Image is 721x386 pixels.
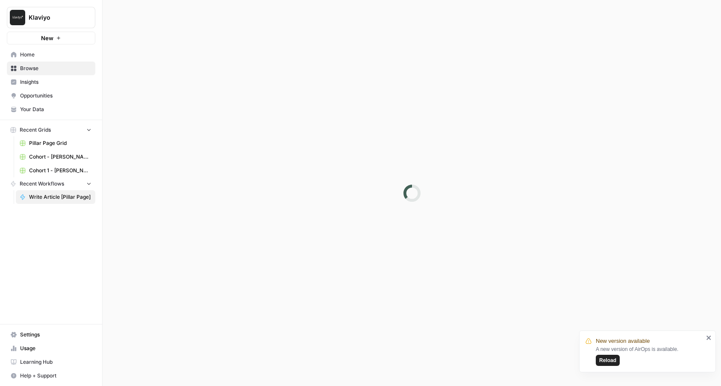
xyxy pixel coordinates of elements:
[16,150,95,164] a: Cohort - [PERSON_NAME] - Meta Description Generator Grid
[20,92,91,100] span: Opportunities
[20,106,91,113] span: Your Data
[596,337,650,345] span: New version available
[20,331,91,339] span: Settings
[599,357,616,364] span: Reload
[20,180,64,188] span: Recent Workflows
[7,103,95,116] a: Your Data
[10,10,25,25] img: Klaviyo Logo
[29,139,91,147] span: Pillar Page Grid
[596,345,703,366] div: A new version of AirOps is available.
[7,62,95,75] a: Browse
[20,51,91,59] span: Home
[7,355,95,369] a: Learning Hub
[20,358,91,366] span: Learning Hub
[7,7,95,28] button: Workspace: Klaviyo
[7,369,95,383] button: Help + Support
[41,34,53,42] span: New
[20,372,91,380] span: Help + Support
[596,355,620,366] button: Reload
[20,65,91,72] span: Browse
[7,48,95,62] a: Home
[29,153,91,161] span: Cohort - [PERSON_NAME] - Meta Description Generator Grid
[29,13,80,22] span: Klaviyo
[706,334,712,341] button: close
[16,164,95,177] a: Cohort 1 - [PERSON_NAME]
[20,126,51,134] span: Recent Grids
[29,193,91,201] span: Write Article [Pillar Page]
[7,342,95,355] a: Usage
[7,75,95,89] a: Insights
[16,190,95,204] a: Write Article [Pillar Page]
[16,136,95,150] a: Pillar Page Grid
[29,167,91,174] span: Cohort 1 - [PERSON_NAME]
[7,328,95,342] a: Settings
[7,124,95,136] button: Recent Grids
[20,345,91,352] span: Usage
[7,32,95,44] button: New
[7,177,95,190] button: Recent Workflows
[7,89,95,103] a: Opportunities
[20,78,91,86] span: Insights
